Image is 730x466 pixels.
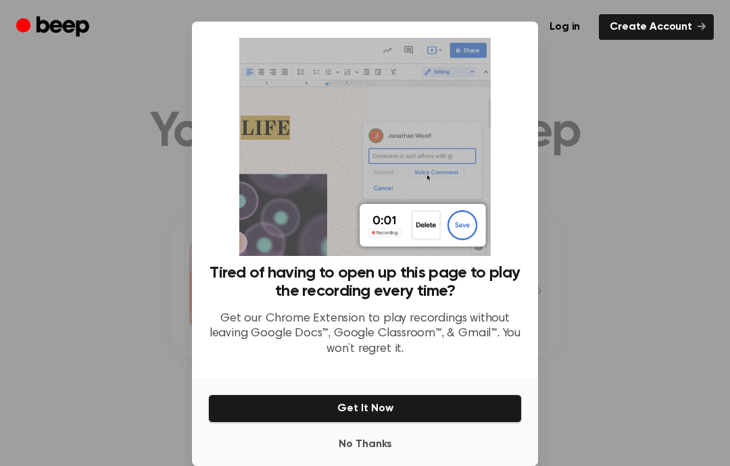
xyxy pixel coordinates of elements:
button: No Thanks [208,431,522,458]
a: Create Account [599,14,714,40]
img: Beep extension in action [239,38,490,256]
a: Beep [16,14,93,41]
p: Get our Chrome Extension to play recordings without leaving Google Docs™, Google Classroom™, & Gm... [208,311,522,357]
button: Get It Now [208,394,522,423]
a: Log in [539,14,591,40]
h3: Tired of having to open up this page to play the recording every time? [208,264,522,301]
